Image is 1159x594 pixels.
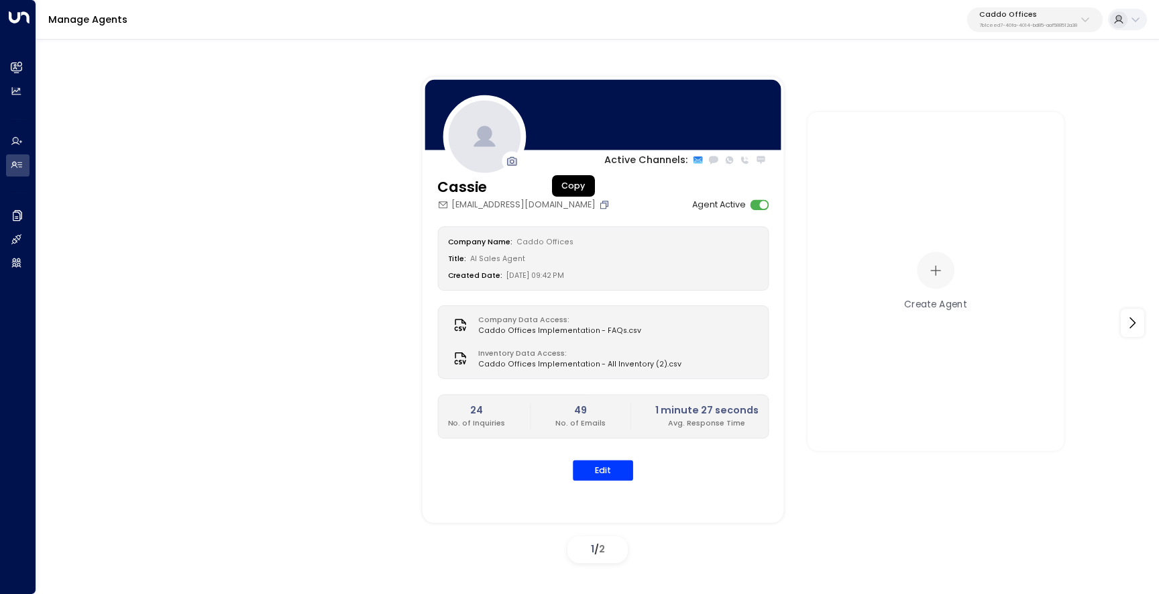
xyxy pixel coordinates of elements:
p: No. of Inquiries [448,418,506,429]
p: Avg. Response Time [655,418,759,429]
p: 7b1ceed7-40fa-4014-bd85-aaf588512a38 [979,23,1077,28]
label: Agent Active [692,199,746,212]
div: Copy [552,175,595,197]
label: Title: [448,254,467,264]
span: Caddo Offices Implementation - FAQs.csv [478,326,641,336]
div: Create Agent [904,297,967,311]
a: Manage Agents [48,13,127,26]
div: / [567,536,628,563]
span: 1 [591,542,594,556]
button: Caddo Offices7b1ceed7-40fa-4014-bd85-aaf588512a38 [967,7,1103,32]
p: Caddo Offices [979,11,1077,19]
p: Active Channels: [604,153,687,168]
h2: 1 minute 27 seconds [655,403,759,418]
div: [EMAIL_ADDRESS][DOMAIN_NAME] [437,199,612,212]
span: Caddo Offices Implementation - All Inventory (2).csv [478,360,681,370]
span: AI Sales Agent [470,254,525,264]
button: Copy [599,200,612,211]
h3: Cassie [437,177,612,199]
p: No. of Emails [555,418,606,429]
span: [DATE] 09:42 PM [506,271,565,281]
label: Company Data Access: [478,315,635,326]
button: Edit [573,460,633,481]
span: Caddo Offices [516,238,574,248]
span: 2 [599,542,605,556]
label: Inventory Data Access: [478,348,675,359]
label: Created Date: [448,271,503,281]
label: Company Name: [448,238,513,248]
h2: 24 [448,403,506,418]
h2: 49 [555,403,606,418]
